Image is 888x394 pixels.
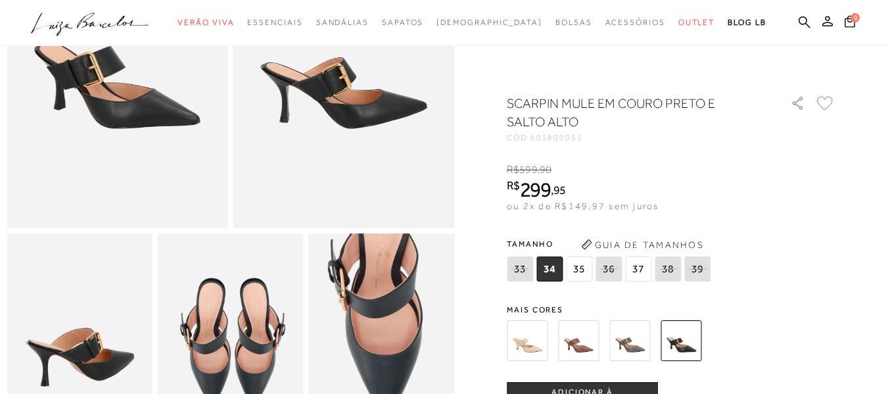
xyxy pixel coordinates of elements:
[507,164,519,176] i: R$
[520,178,551,201] span: 299
[536,257,563,282] span: 34
[507,134,770,141] div: CÓD:
[841,14,859,32] button: 0
[507,201,659,211] span: ou 2x de R$149,97 sem juros
[728,18,766,27] span: BLOG LB
[507,94,753,131] h1: SCARPIN MULE EM COURO PRETO E SALTO ALTO
[507,306,835,314] span: Mais cores
[678,18,715,27] span: Outlet
[553,183,566,197] span: 95
[728,11,766,35] a: BLOG LB
[551,184,566,196] i: ,
[436,18,542,27] span: [DEMOGRAPHIC_DATA]
[540,164,551,176] span: 90
[655,257,681,282] span: 38
[519,164,537,176] span: 599
[316,18,369,27] span: Sandálias
[382,11,423,35] a: noSubCategoriesText
[538,164,552,176] i: ,
[507,320,548,361] img: SCARPIN MULE EM COURO BEGE NATA E SALTO ALTO
[678,11,715,35] a: noSubCategoriesText
[555,11,592,35] a: noSubCategoriesText
[605,11,665,35] a: noSubCategoriesText
[596,257,622,282] span: 36
[247,18,302,27] span: Essenciais
[507,180,520,191] i: R$
[558,320,599,361] img: SCARPIN MULE EM COURO CARAMELO E SALTO ALTO
[661,320,701,361] img: SCARPIN MULE EM COURO PRETO E SALTO ALTO
[605,18,665,27] span: Acessórios
[609,320,650,361] img: SCARPIN MULE EM COURO CINZA STORM E SALTO ALTO
[177,18,234,27] span: Verão Viva
[625,257,651,282] span: 37
[177,11,234,35] a: noSubCategoriesText
[555,18,592,27] span: Bolsas
[576,234,708,255] button: Guia de Tamanhos
[247,11,302,35] a: noSubCategoriesText
[851,13,860,22] span: 0
[316,11,369,35] a: noSubCategoriesText
[530,133,583,142] span: 605800051
[684,257,711,282] span: 39
[507,234,714,254] span: Tamanho
[566,257,592,282] span: 35
[507,257,533,282] span: 33
[436,11,542,35] a: noSubCategoriesText
[382,18,423,27] span: Sapatos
